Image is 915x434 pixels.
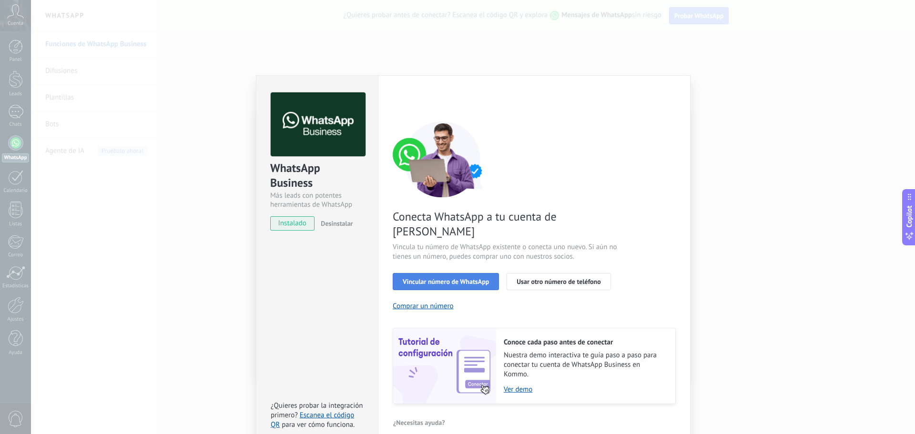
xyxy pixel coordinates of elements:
a: Ver demo [504,385,666,394]
span: Vincula tu número de WhatsApp existente o conecta uno nuevo. Si aún no tienes un número, puedes c... [393,242,620,262]
span: Desinstalar [321,219,353,228]
button: Usar otro número de teléfono [507,273,610,290]
span: Nuestra demo interactiva te guía paso a paso para conectar tu cuenta de WhatsApp Business en Kommo. [504,351,666,379]
button: Desinstalar [317,216,353,231]
button: ¿Necesitas ayuda? [393,415,446,430]
a: Escanea el código QR [271,411,354,429]
img: logo_main.png [271,92,366,157]
span: Copilot [905,205,914,227]
img: connect number [393,121,493,197]
button: Comprar un número [393,302,454,311]
div: WhatsApp Business [270,161,364,191]
span: ¿Necesitas ayuda? [393,419,445,426]
span: Usar otro número de teléfono [517,278,600,285]
span: Conecta WhatsApp a tu cuenta de [PERSON_NAME] [393,209,620,239]
button: Vincular número de WhatsApp [393,273,499,290]
div: Más leads con potentes herramientas de WhatsApp [270,191,364,209]
h2: Conoce cada paso antes de conectar [504,338,666,347]
span: ¿Quieres probar la integración primero? [271,401,363,420]
span: Vincular número de WhatsApp [403,278,489,285]
span: instalado [271,216,314,231]
span: para ver cómo funciona. [282,420,355,429]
